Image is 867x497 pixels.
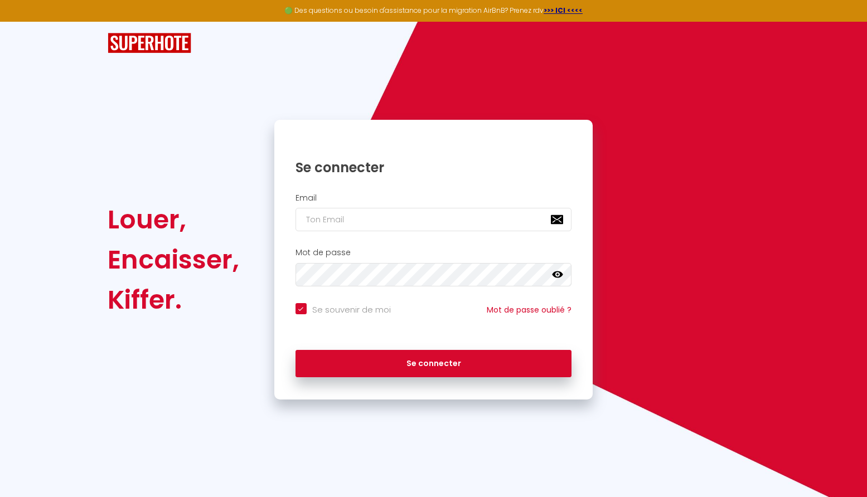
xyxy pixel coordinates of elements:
[296,208,572,231] input: Ton Email
[296,248,572,257] h2: Mot de passe
[108,199,239,240] div: Louer,
[108,240,239,280] div: Encaisser,
[108,280,239,320] div: Kiffer.
[108,33,191,53] img: SuperHote logo
[296,193,572,203] h2: Email
[296,350,572,378] button: Se connecter
[487,304,571,315] a: Mot de passe oublié ?
[544,6,583,15] a: >>> ICI <<<<
[296,159,572,176] h1: Se connecter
